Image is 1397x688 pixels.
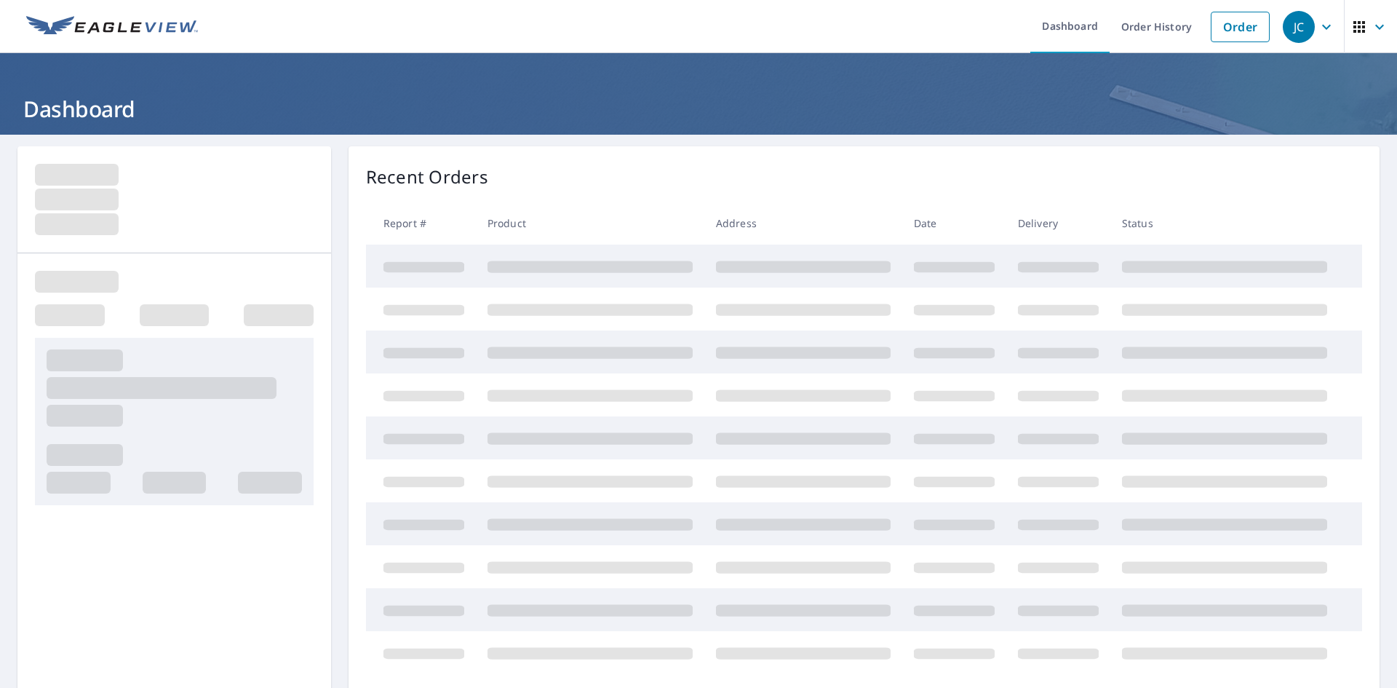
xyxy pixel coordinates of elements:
th: Delivery [1006,202,1110,245]
th: Address [704,202,902,245]
th: Date [902,202,1006,245]
th: Status [1110,202,1339,245]
div: JC [1283,11,1315,43]
img: EV Logo [26,16,198,38]
h1: Dashboard [17,94,1380,124]
th: Product [476,202,704,245]
a: Order [1211,12,1270,42]
p: Recent Orders [366,164,488,190]
th: Report # [366,202,476,245]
